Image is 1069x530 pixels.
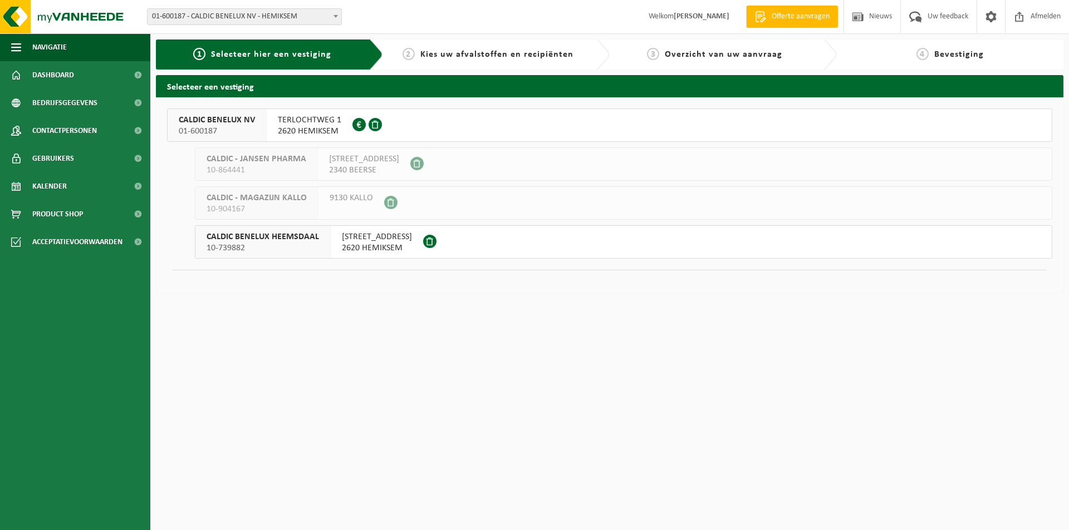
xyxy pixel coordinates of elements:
[179,126,255,137] span: 01-600187
[32,61,74,89] span: Dashboard
[32,117,97,145] span: Contactpersonen
[674,12,729,21] strong: [PERSON_NAME]
[32,145,74,172] span: Gebruikers
[32,228,122,256] span: Acceptatievoorwaarden
[278,115,341,126] span: TERLOCHTWEG 1
[207,165,306,176] span: 10-864441
[769,11,832,22] span: Offerte aanvragen
[207,192,307,204] span: CALDIC - MAGAZIJN KALLO
[32,200,83,228] span: Product Shop
[329,153,399,165] span: [STREET_ADDRESS]
[916,48,929,60] span: 4
[179,115,255,126] span: CALDIC BENELUX NV
[195,225,1052,259] button: CALDIC BENELUX HEEMSDAAL 10-739882 [STREET_ADDRESS]2620 HEMIKSEM
[207,242,319,254] span: 10-739882
[342,242,412,254] span: 2620 HEMIKSEM
[278,126,341,137] span: 2620 HEMIKSEM
[156,75,1063,97] h2: Selecteer een vestiging
[934,50,984,59] span: Bevestiging
[32,89,97,117] span: Bedrijfsgegevens
[147,8,342,25] span: 01-600187 - CALDIC BENELUX NV - HEMIKSEM
[665,50,782,59] span: Overzicht van uw aanvraag
[647,48,659,60] span: 3
[32,33,67,61] span: Navigatie
[193,48,205,60] span: 1
[167,108,1052,142] button: CALDIC BENELUX NV 01-600187 TERLOCHTWEG 12620 HEMIKSEM
[207,204,307,215] span: 10-904167
[420,50,573,59] span: Kies uw afvalstoffen en recipiënten
[32,172,67,200] span: Kalender
[207,231,319,242] span: CALDIC BENELUX HEEMSDAAL
[148,9,341,24] span: 01-600187 - CALDIC BENELUX NV - HEMIKSEM
[342,231,412,242] span: [STREET_ADDRESS]
[403,48,415,60] span: 2
[329,165,399,176] span: 2340 BEERSE
[330,192,373,204] span: 9130 KALLO
[211,50,331,59] span: Selecteer hier een vestiging
[207,153,306,165] span: CALDIC - JANSEN PHARMA
[746,6,838,28] a: Offerte aanvragen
